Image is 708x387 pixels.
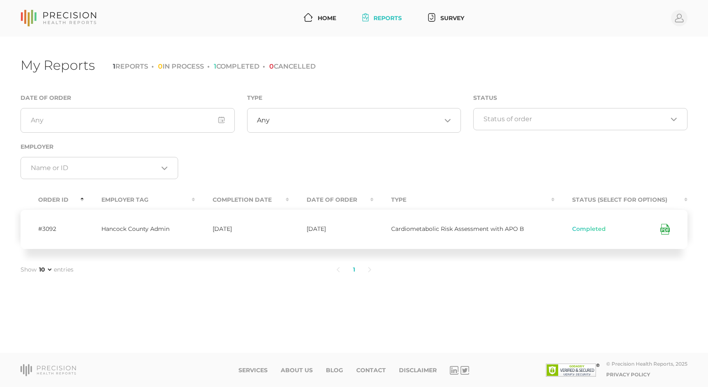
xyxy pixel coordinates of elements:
[158,62,163,70] span: 0
[326,367,343,374] a: Blog
[21,94,71,101] label: Date of Order
[270,116,441,124] input: Search for option
[483,115,668,123] input: Search for option
[247,108,461,133] div: Search for option
[238,367,268,374] a: Services
[554,191,687,209] th: Status (Select for Options) : activate to sort column ascending
[195,209,289,249] td: [DATE]
[84,191,195,209] th: Employer Tag : activate to sort column ascending
[207,62,259,70] li: COMPLETED
[373,191,554,209] th: Type : activate to sort column ascending
[21,191,84,209] th: Order ID : activate to sort column descending
[257,116,270,124] span: Any
[473,94,497,101] label: Status
[572,226,606,233] span: Completed
[281,367,313,374] a: About Us
[37,265,53,274] select: Showentries
[289,191,373,209] th: Date Of Order : activate to sort column ascending
[84,209,195,249] td: Hancock County Admin
[214,62,216,70] span: 1
[195,191,289,209] th: Completion Date : activate to sort column ascending
[21,57,95,73] h1: My Reports
[21,265,73,274] label: Show entries
[546,364,600,377] img: SSL site seal - click to verify
[113,62,115,70] span: 1
[289,209,373,249] td: [DATE]
[21,143,53,150] label: Employer
[399,367,437,374] a: Disclaimer
[356,367,386,374] a: Contact
[31,164,158,172] input: Search for option
[473,108,687,130] div: Search for option
[269,62,274,70] span: 0
[21,108,235,133] input: Any
[359,11,406,26] a: Reports
[247,94,262,101] label: Type
[606,371,650,378] a: Privacy Policy
[391,225,524,233] span: Cardiometabolic Risk Assessment with APO B
[300,11,339,26] a: Home
[151,62,204,70] li: IN PROCESS
[606,361,687,367] div: © Precision Health Reports, 2025
[21,209,84,249] td: #3092
[21,157,178,179] div: Search for option
[425,11,467,26] a: Survey
[113,62,148,70] li: REPORTS
[263,62,316,70] li: CANCELLED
